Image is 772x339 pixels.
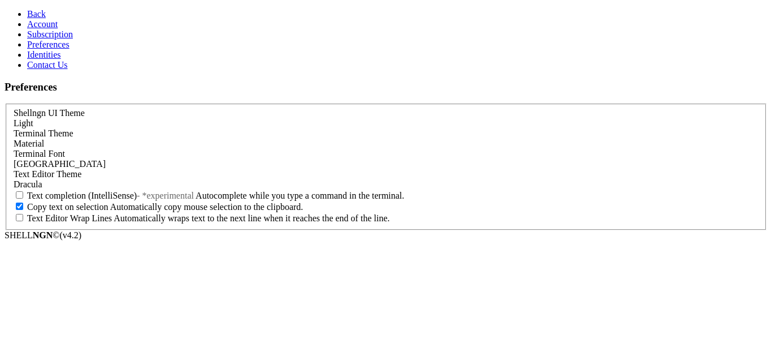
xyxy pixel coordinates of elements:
a: Identities [27,50,61,59]
span: [GEOGRAPHIC_DATA] [14,159,106,169]
span: Text completion (IntelliSense) [27,191,137,200]
span: Copy text on selection [27,202,109,212]
div: Light [14,118,758,128]
label: Shellngn UI Theme [14,108,85,118]
div: [GEOGRAPHIC_DATA] [14,159,758,169]
span: Autocomplete while you type a command in the terminal. [196,191,404,200]
span: 4.2.0 [60,230,82,240]
input: Text Editor Wrap Lines Automatically wraps text to the next line when it reaches the end of the l... [16,214,23,221]
span: - *experimental [137,191,194,200]
span: SHELL © [5,230,81,240]
span: Material [14,139,44,148]
label: Text Editor Theme [14,169,81,179]
a: Account [27,19,58,29]
span: Automatically copy mouse selection to the clipboard. [110,202,303,212]
a: Subscription [27,29,73,39]
input: Copy text on selection Automatically copy mouse selection to the clipboard. [16,203,23,210]
span: Automatically wraps text to the next line when it reaches the end of the line. [114,213,389,223]
label: Terminal Theme [14,128,73,138]
div: Dracula [14,179,758,190]
b: NGN [33,230,53,240]
h3: Preferences [5,81,767,93]
label: Terminal Font [14,149,65,158]
a: Contact Us [27,60,68,70]
span: Light [14,118,33,128]
a: Preferences [27,40,70,49]
input: Text completion (IntelliSense)- *experimental Autocomplete while you type a command in the terminal. [16,191,23,199]
a: Back [27,9,46,19]
span: Text Editor Wrap Lines [27,213,112,223]
div: Material [14,139,758,149]
span: Dracula [14,179,42,189]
